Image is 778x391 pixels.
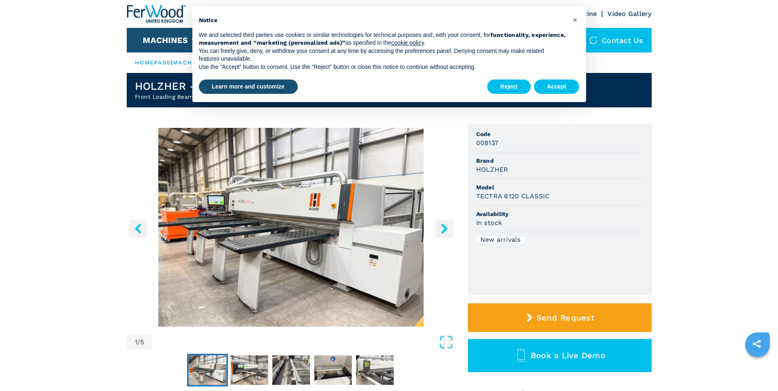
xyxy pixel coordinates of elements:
button: left-button [129,219,147,238]
span: Availability [476,210,643,218]
strong: functionality, experience, measurement and “marketing (personalized ads)” [199,32,566,46]
img: a98a10c7d994b304032e06d97ccea5ec [189,355,226,385]
a: cookie policy [391,39,424,46]
span: Book a Live Demo [531,350,605,360]
button: Learn more and customize [199,80,298,94]
h1: HOLZHER - TECTRA 6120 CLASSIC [135,80,316,93]
h3: HOLZHER [476,165,509,174]
span: / [137,339,140,346]
img: 72e951302d28129e9fd17b2dcee77018 [314,355,352,385]
span: Send Request [536,313,594,323]
img: bc30d806a6b8a9f0f74fcc1d13eaa4c4 [272,355,310,385]
span: | [171,59,173,66]
img: 062df531ba73ffa164915849a25f8d6b [230,355,268,385]
button: Go to Slide 1 [187,354,228,386]
button: Reject [487,80,531,94]
span: Model [476,183,643,191]
button: Go to Slide 2 [229,354,270,386]
p: You can freely give, deny, or withdraw your consent at any time by accessing the preferences pane... [199,47,566,63]
span: Code [476,130,643,138]
h2: Notice [199,16,566,25]
a: HOMEPAGE [135,59,171,66]
p: We and selected third parties use cookies or similar technologies for technical purposes and, wit... [199,31,566,47]
button: Go to Slide 4 [313,354,354,386]
img: Ferwood [127,5,186,23]
button: right-button [435,219,454,238]
button: Book a Live Demo [468,339,652,372]
button: Go to Slide 5 [354,354,395,386]
a: Video Gallery [607,10,651,18]
div: Go to Slide 1 [127,128,456,327]
span: Brand [476,157,643,165]
h2: Front Loading Beam Panel Saws [135,93,316,101]
a: machines [173,59,208,66]
span: × [573,15,577,25]
button: Machines [143,35,188,45]
p: Use the “Accept” button to consent. Use the “Reject” button or close this notice to continue with... [199,63,566,71]
nav: Thumbnail Navigation [127,354,456,386]
iframe: Chat [743,354,772,385]
div: New arrivals [476,236,525,243]
h3: TECTRA 6120 CLASSIC [476,191,550,201]
img: Contact us [589,36,598,44]
h3: in stock [476,218,502,227]
img: Front Loading Beam Panel Saws HOLZHER TECTRA 6120 CLASSIC [127,128,456,327]
a: sharethis [746,334,767,354]
button: Send Request [468,303,652,332]
button: Accept [534,80,580,94]
button: Open Fullscreen [154,335,453,350]
span: 1 [135,339,137,346]
img: 9fc77af9bd00b26fee91aaa9964d13c4 [356,355,394,385]
button: Go to Slide 3 [271,354,312,386]
h3: 008137 [476,138,499,148]
button: Close this notice [569,13,582,26]
span: 5 [140,339,144,346]
div: Contact us [581,28,652,52]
